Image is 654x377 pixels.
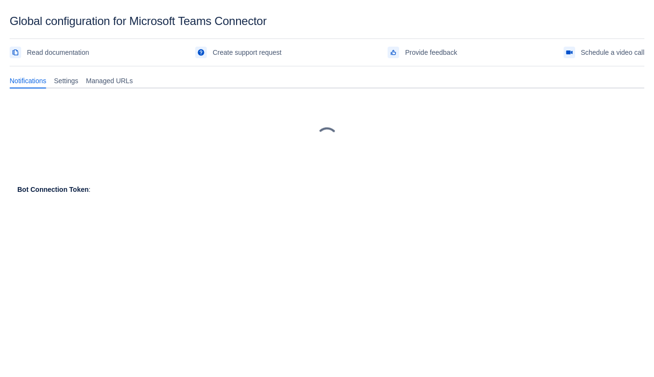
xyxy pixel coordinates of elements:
[390,49,397,56] span: feedback
[405,45,457,60] span: Provide feedback
[388,45,457,60] a: Provide feedback
[564,45,644,60] a: Schedule a video call
[566,49,573,56] span: videoCall
[86,76,133,86] span: Managed URLs
[195,45,281,60] a: Create support request
[213,45,281,60] span: Create support request
[27,45,89,60] span: Read documentation
[10,45,89,60] a: Read documentation
[197,49,205,56] span: support
[10,76,46,86] span: Notifications
[17,185,637,194] div: :
[17,186,88,193] strong: Bot Connection Token
[12,49,19,56] span: documentation
[54,76,78,86] span: Settings
[10,14,644,28] div: Global configuration for Microsoft Teams Connector
[581,45,644,60] span: Schedule a video call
